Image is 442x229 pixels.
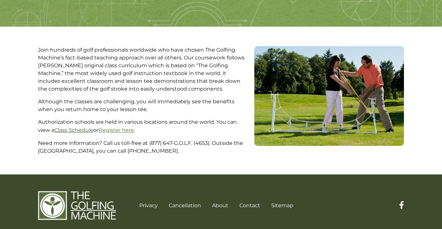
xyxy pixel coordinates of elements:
[38,191,116,221] img: The Golfing Machine
[38,118,249,134] p: Authorization schools are held in various locations around the world. You can view a or .
[239,202,260,209] a: Contact
[139,202,158,209] a: Privacy
[271,202,293,209] a: Sitemap
[99,127,134,133] a: Register here
[54,127,93,133] a: Class Schedule
[169,202,201,209] a: Cancellation
[38,46,249,93] p: Join hundreds of golf professionals worldwide who have chosen The Golfing Machine’s fact-based te...
[38,98,249,113] p: Although the classes are challenging, you will immediately see the benefits when you return home ...
[38,139,249,155] p: Need more information? Call us toll-free at (877) 647-G.O.L.F. (4653). Outside the [GEOGRAPHIC_DA...
[212,202,228,209] a: About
